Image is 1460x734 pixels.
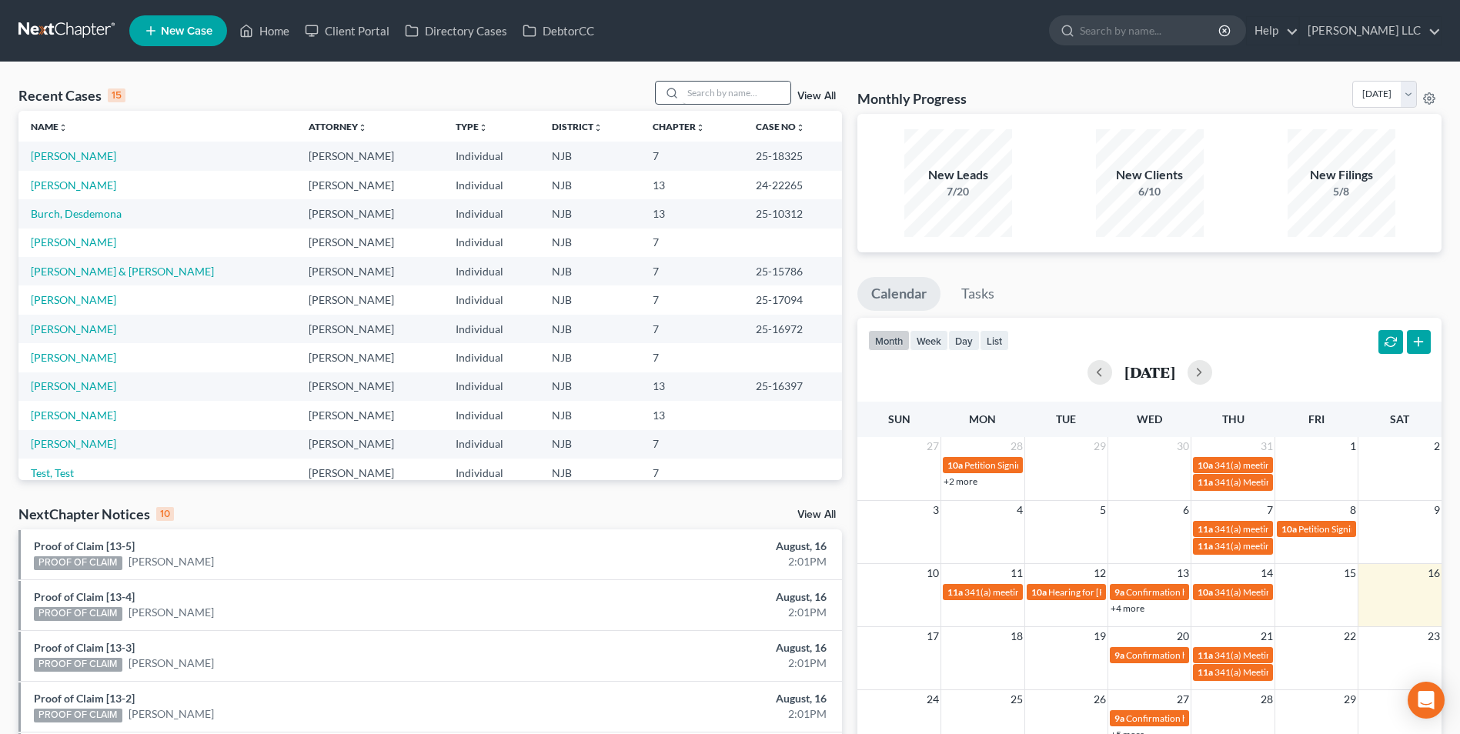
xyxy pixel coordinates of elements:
a: Case Nounfold_more [756,121,805,132]
span: 31 [1259,437,1275,455]
td: [PERSON_NAME] [296,257,443,285]
div: 15 [108,88,125,102]
a: [PERSON_NAME] [129,605,214,620]
span: 18 [1009,627,1024,646]
div: PROOF OF CLAIM [34,556,122,570]
td: 13 [640,171,743,199]
a: Proof of Claim [13-3] [34,641,135,654]
span: 10a [1198,459,1213,471]
td: NJB [540,430,640,459]
span: 17 [925,627,940,646]
span: 10 [925,564,940,582]
span: 9 [1432,501,1442,519]
td: NJB [540,401,640,429]
div: NextChapter Notices [18,505,174,523]
td: 7 [640,142,743,170]
span: 341(a) meeting for [PERSON_NAME] [1214,523,1363,535]
span: 27 [925,437,940,455]
input: Search by name... [1080,16,1221,45]
td: Individual [443,257,540,285]
td: 25-15786 [743,257,842,285]
span: New Case [161,25,212,37]
td: 25-17094 [743,285,842,314]
td: 13 [640,401,743,429]
span: 27 [1175,690,1191,709]
span: 10a [947,459,963,471]
div: New Filings [1288,166,1395,184]
a: Help [1247,17,1298,45]
span: 11a [1198,476,1213,488]
a: View All [797,509,836,520]
a: [PERSON_NAME] [129,554,214,569]
span: 341(a) meeting for [PERSON_NAME] [1214,540,1363,552]
td: NJB [540,459,640,487]
span: Thu [1222,412,1245,425]
a: Chapterunfold_more [653,121,705,132]
span: 13 [1175,564,1191,582]
span: 341(a) Meeting for [PERSON_NAME] [1214,666,1364,678]
span: 6 [1181,501,1191,519]
input: Search by name... [683,82,790,104]
td: NJB [540,257,640,285]
td: 25-18325 [743,142,842,170]
td: Individual [443,285,540,314]
a: +4 more [1111,602,1144,614]
td: Individual [443,343,540,372]
td: NJB [540,285,640,314]
a: [PERSON_NAME] [129,656,214,671]
td: 7 [640,459,743,487]
td: NJB [540,343,640,372]
span: Sat [1390,412,1409,425]
span: 2 [1432,437,1442,455]
a: [PERSON_NAME] [31,351,116,364]
span: Petition Signing [964,459,1027,471]
td: 25-16972 [743,315,842,343]
div: New Clients [1096,166,1204,184]
button: week [910,330,948,351]
td: [PERSON_NAME] [296,372,443,401]
span: 15 [1342,564,1358,582]
h2: [DATE] [1124,364,1175,380]
td: [PERSON_NAME] [296,285,443,314]
a: [PERSON_NAME] [31,379,116,392]
span: 11a [1198,649,1213,661]
a: Proof of Claim [13-2] [34,692,135,705]
div: August, 16 [573,640,827,656]
a: Test, Test [31,466,74,479]
a: Burch, Desdemona [31,207,122,220]
span: 26 [1092,690,1108,709]
span: Confirmation hearing for [PERSON_NAME] [1126,712,1301,724]
td: 25-10312 [743,199,842,228]
span: 29 [1342,690,1358,709]
span: 8 [1348,501,1358,519]
td: NJB [540,315,640,343]
td: [PERSON_NAME] [296,459,443,487]
span: Sun [888,412,910,425]
span: Mon [969,412,996,425]
td: 24-22265 [743,171,842,199]
div: 2:01PM [573,656,827,671]
div: 5/8 [1288,184,1395,199]
td: [PERSON_NAME] [296,401,443,429]
span: Hearing for [PERSON_NAME] [1048,586,1168,598]
span: 14 [1259,564,1275,582]
td: Individual [443,459,540,487]
span: 30 [1175,437,1191,455]
div: New Leads [904,166,1012,184]
span: 23 [1426,627,1442,646]
a: [PERSON_NAME] [31,293,116,306]
div: August, 16 [573,589,827,605]
a: Directory Cases [397,17,515,45]
div: August, 16 [573,691,827,706]
td: 7 [640,343,743,372]
a: [PERSON_NAME] [31,235,116,249]
a: Calendar [857,277,940,311]
span: 25 [1009,690,1024,709]
i: unfold_more [696,123,705,132]
a: [PERSON_NAME] [31,437,116,450]
span: 28 [1259,690,1275,709]
div: August, 16 [573,539,827,554]
td: 7 [640,430,743,459]
td: NJB [540,229,640,257]
span: 9a [1114,712,1124,724]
